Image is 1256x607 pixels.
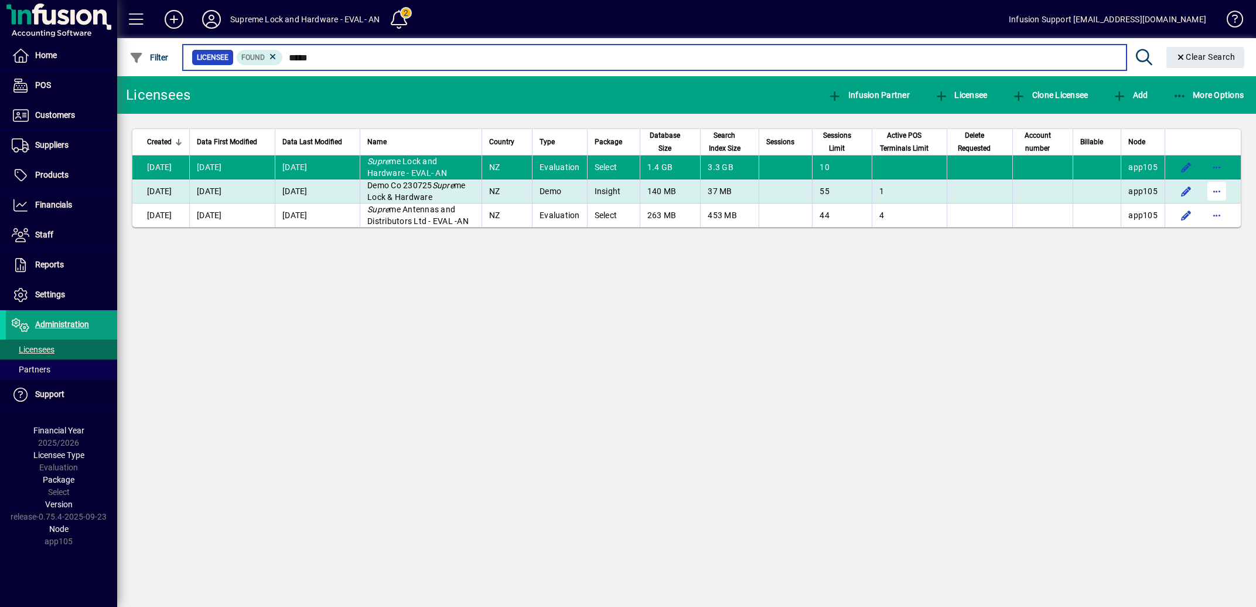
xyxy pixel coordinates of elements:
a: Partners [6,360,117,379]
span: Search Index Size [708,129,741,155]
button: Clone Licensee [1009,84,1091,106]
button: More Options [1170,84,1247,106]
span: Sessions Limit [820,129,854,155]
a: Financials [6,191,117,220]
span: Suppliers [35,140,69,150]
td: 1 [872,179,947,204]
div: Sessions [766,135,805,148]
td: 37 MB [700,179,759,204]
span: Customers [35,110,75,120]
div: Package [595,135,633,148]
div: Database Size [647,129,694,155]
span: Clear Search [1176,52,1235,62]
div: Search Index Size [708,129,752,155]
div: Name [367,135,475,148]
td: [DATE] [189,155,275,179]
span: Clone Licensee [1012,90,1088,100]
span: Sessions [766,135,794,148]
span: Support [35,389,64,399]
td: [DATE] [132,155,189,179]
div: Account number [1020,129,1066,155]
td: [DATE] [275,179,360,204]
button: Edit [1177,182,1196,201]
span: app105.prod.infusionbusinesssoftware.com [1128,186,1158,196]
span: Created [147,135,172,148]
td: 3.3 GB [700,155,759,179]
td: 1.4 GB [640,155,701,179]
td: 4 [872,204,947,227]
button: Licensee [931,84,991,106]
span: Financial Year [33,426,84,435]
button: Edit [1177,206,1196,225]
div: Sessions Limit [820,129,865,155]
span: Partners [12,365,50,374]
span: Billable [1080,135,1103,148]
button: More options [1207,206,1226,225]
mat-chip: Found Status: Found [237,50,283,65]
em: Supre [367,205,389,214]
span: Licensee Type [33,450,84,460]
td: Demo [532,179,587,204]
td: 263 MB [640,204,701,227]
span: me Lock and Hardware - EVAL- AN [367,157,447,178]
td: Select [587,204,640,227]
span: app105.prod.infusionbusinesssoftware.com [1128,162,1158,172]
td: [DATE] [132,179,189,204]
span: Licensees [12,345,54,354]
td: [DATE] [189,204,275,227]
a: Knowledge Base [1218,2,1241,40]
td: 453 MB [700,204,759,227]
button: Infusion Partner [825,84,913,106]
span: Administration [35,320,89,329]
div: Billable [1080,135,1114,148]
span: Delete Requested [954,129,995,155]
td: [DATE] [275,204,360,227]
a: Reports [6,250,117,280]
div: Created [147,135,182,148]
button: Clear [1166,47,1245,68]
td: Evaluation [532,155,587,179]
span: Infusion Partner [828,90,910,100]
td: Evaluation [532,204,587,227]
span: Version [45,500,73,509]
em: Supre [367,157,389,166]
span: Home [35,50,57,60]
div: Country [489,135,525,148]
td: 55 [812,179,872,204]
td: Select [587,155,640,179]
span: Name [367,135,387,148]
div: Infusion Support [EMAIL_ADDRESS][DOMAIN_NAME] [1009,10,1206,29]
button: Edit [1177,158,1196,177]
span: Database Size [647,129,683,155]
span: Data First Modified [197,135,257,148]
a: Home [6,41,117,70]
a: Staff [6,221,117,250]
span: Filter [129,53,169,62]
a: Customers [6,101,117,130]
a: Products [6,161,117,190]
td: 10 [812,155,872,179]
span: Staff [35,230,53,239]
span: POS [35,80,51,90]
td: 140 MB [640,179,701,204]
span: Active POS Terminals Limit [879,129,929,155]
span: Reports [35,260,64,269]
div: Delete Requested [954,129,1005,155]
span: Account number [1020,129,1056,155]
td: NZ [482,179,532,204]
span: Found [241,53,265,62]
div: Node [1128,135,1158,148]
div: Active POS Terminals Limit [879,129,940,155]
span: Node [1128,135,1145,148]
span: Type [540,135,555,148]
button: More options [1207,158,1226,177]
td: Insight [587,179,640,204]
span: Node [49,524,69,534]
span: Data Last Modified [282,135,342,148]
span: Settings [35,290,65,299]
div: Data First Modified [197,135,268,148]
button: More options [1207,182,1226,201]
span: me Antennas and Distributors Ltd - EVAL -AN [367,205,469,226]
span: Demo Co 230725 me Lock & Hardware [367,181,465,202]
span: Country [489,135,514,148]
